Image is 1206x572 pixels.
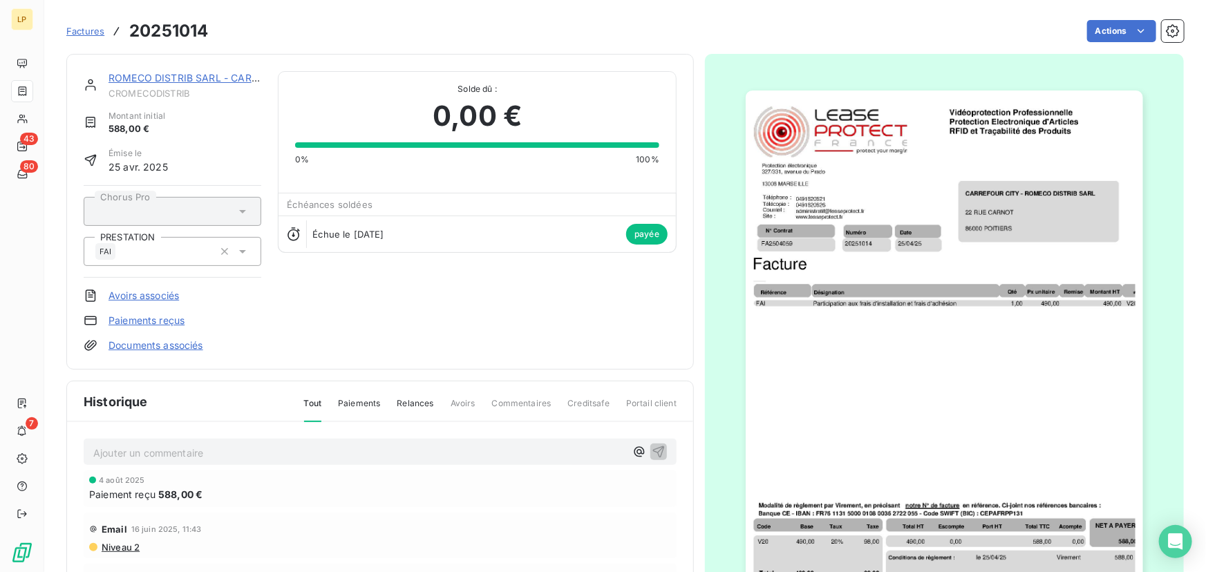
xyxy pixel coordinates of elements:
[636,153,659,166] span: 100%
[11,542,33,564] img: Logo LeanPay
[567,397,610,421] span: Creditsafe
[451,397,475,421] span: Avoirs
[84,392,148,411] span: Historique
[99,476,145,484] span: 4 août 2025
[397,397,433,421] span: Relances
[129,19,208,44] h3: 20251014
[109,110,165,122] span: Montant initial
[109,147,168,160] span: Émise le
[109,289,179,303] a: Avoirs associés
[20,160,38,173] span: 80
[109,88,261,99] span: CROMECODISTRIB
[1159,525,1192,558] div: Open Intercom Messenger
[109,314,185,327] a: Paiements reçus
[287,199,373,210] span: Échéances soldées
[158,487,202,502] span: 588,00 €
[295,83,659,95] span: Solde dû :
[626,397,677,421] span: Portail client
[89,487,156,502] span: Paiement reçu
[102,524,127,535] span: Email
[109,339,203,352] a: Documents associés
[20,133,38,145] span: 43
[109,72,309,84] a: ROMECO DISTRIB SARL - CARREFOUR CIT
[109,122,165,136] span: 588,00 €
[100,542,140,553] span: Niveau 2
[295,153,309,166] span: 0%
[312,229,384,240] span: Échue le [DATE]
[66,24,104,38] a: Factures
[66,26,104,37] span: Factures
[304,397,322,422] span: Tout
[626,224,668,245] span: payée
[338,397,380,421] span: Paiements
[109,160,168,174] span: 25 avr. 2025
[433,95,522,137] span: 0,00 €
[1087,20,1156,42] button: Actions
[131,525,202,533] span: 16 juin 2025, 11:43
[26,417,38,430] span: 7
[492,397,552,421] span: Commentaires
[100,247,111,256] span: FAI
[11,8,33,30] div: LP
